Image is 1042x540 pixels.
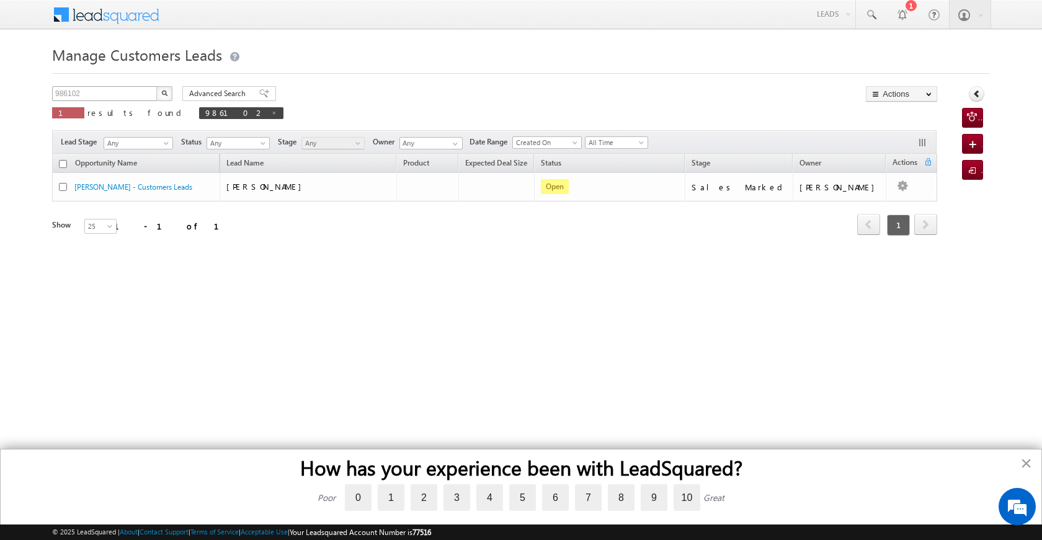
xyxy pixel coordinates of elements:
em: Start Chat [169,382,225,399]
div: 1 - 1 of 1 [114,219,234,233]
span: Product [403,158,429,167]
textarea: Type your message and hit 'Enter' [16,115,226,371]
div: Great [703,492,724,503]
span: Open [541,179,569,194]
div: Chat with us now [65,65,208,81]
a: About [120,528,138,536]
input: Type to Search [399,137,463,149]
span: Your Leadsquared Account Number is [290,528,431,537]
span: Expected Deal Size [465,158,527,167]
span: 986102 [205,107,265,118]
span: Stage [692,158,710,167]
span: 1 [58,107,78,118]
span: Lead Stage [61,136,102,148]
input: Check all records [59,160,67,168]
span: results found [87,107,186,118]
a: Terms of Service [190,528,239,536]
a: Contact Support [140,528,189,536]
div: Sales Marked [692,182,787,193]
span: Any [207,138,266,149]
span: prev [857,214,880,235]
span: 1 [887,215,910,236]
img: Search [161,90,167,96]
button: Actions [866,86,937,102]
span: Opportunity Name [75,158,137,167]
a: Acceptable Use [241,528,288,536]
div: Poor [318,492,336,503]
span: 25 [85,221,118,232]
a: [PERSON_NAME] - Customers Leads [74,182,192,192]
img: d_60004797649_company_0_60004797649 [21,65,52,81]
label: 10 [674,484,700,511]
div: Show [52,219,74,231]
span: 77516 [412,528,431,537]
span: Created On [513,137,577,148]
label: 3 [443,484,470,511]
label: 8 [608,484,635,511]
span: Status [181,136,207,148]
div: Minimize live chat window [203,6,233,36]
span: Advanced Search [189,88,249,99]
span: Lead Name [220,156,270,172]
label: 0 [345,484,372,511]
a: Show All Items [446,138,461,150]
label: 5 [509,484,536,511]
a: Status [535,156,568,172]
span: [PERSON_NAME] [226,181,308,192]
label: 1 [378,484,404,511]
span: Manage Customers Leads [52,45,222,64]
span: Owner [799,158,821,167]
div: [PERSON_NAME] [799,182,881,193]
span: All Time [586,137,644,148]
span: next [914,214,937,235]
span: Stage [278,136,301,148]
h2: How has your experience been with LeadSquared? [25,456,1017,479]
span: © 2025 LeadSquared | | | | | [52,526,431,538]
span: Owner [373,136,399,148]
span: Any [104,138,169,149]
span: Actions [886,156,924,172]
button: Close [1020,453,1032,473]
span: Any [302,138,361,149]
label: 2 [411,484,437,511]
label: 6 [542,484,569,511]
span: Date Range [470,136,512,148]
label: 9 [641,484,667,511]
label: 7 [575,484,602,511]
label: 4 [476,484,503,511]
